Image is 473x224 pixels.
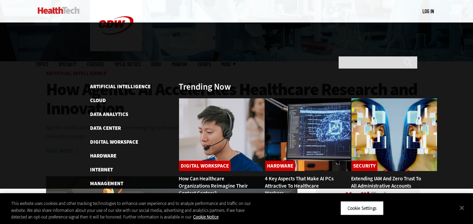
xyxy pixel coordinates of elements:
[90,125,121,132] a: Data Center
[265,98,351,171] img: Desktop monitor with brain AI concept
[179,98,265,171] img: Healthcare contact center
[90,97,106,104] a: Cloud
[38,7,80,14] img: Home
[265,175,333,197] a: 4 Key Aspects That Make AI PCs Attractive to Healthcare Workers
[90,138,138,145] a: Digital Workspace
[90,152,116,159] a: Hardware
[179,82,231,91] h3: Trending Now
[422,8,434,15] div: User menu
[351,175,421,189] a: Extending IAM and Zero Trust to All Administrative Accounts
[90,111,128,118] a: Data Analytics
[179,161,231,171] a: Digital Workspace
[340,201,384,215] button: Cookie Settings
[193,214,218,220] a: More information about your privacy
[11,200,260,221] div: This website uses cookies and other tracking technologies to enhance user experience and to analy...
[90,180,123,187] a: Management
[351,161,377,171] a: Security
[422,8,434,14] a: Log in
[90,166,113,173] a: Internet
[351,98,437,171] img: abstract image of woman with pixelated face
[265,161,295,171] a: Hardware
[454,200,470,215] button: Close
[90,83,151,90] a: Artificial Intelligence
[179,175,248,197] a: How Can Healthcare Organizations Reimagine Their Contact Centers?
